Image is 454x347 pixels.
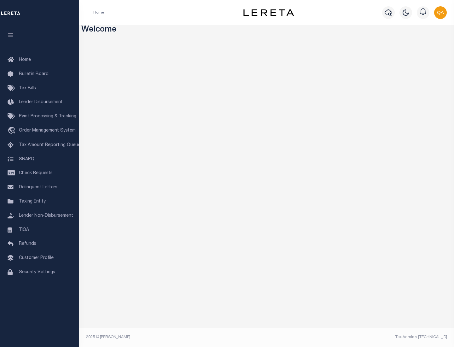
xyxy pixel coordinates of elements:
span: Bulletin Board [19,72,49,76]
span: Security Settings [19,270,55,274]
span: SNAPQ [19,157,34,161]
span: TIQA [19,227,29,232]
span: Lender Non-Disbursement [19,214,73,218]
img: logo-dark.svg [243,9,294,16]
img: svg+xml;base64,PHN2ZyB4bWxucz0iaHR0cDovL3d3dy53My5vcmcvMjAwMC9zdmciIHBvaW50ZXItZXZlbnRzPSJub25lIi... [434,6,447,19]
li: Home [93,10,104,15]
span: Delinquent Letters [19,185,57,190]
span: Refunds [19,242,36,246]
span: Customer Profile [19,256,54,260]
h3: Welcome [81,25,452,35]
span: Lender Disbursement [19,100,63,104]
span: Check Requests [19,171,53,175]
span: Pymt Processing & Tracking [19,114,76,119]
div: Tax Admin v.[TECHNICAL_ID] [271,334,447,340]
span: Taxing Entity [19,199,46,204]
span: Home [19,58,31,62]
i: travel_explore [8,127,18,135]
div: 2025 © [PERSON_NAME]. [81,334,267,340]
span: Tax Amount Reporting Queue [19,143,80,147]
span: Order Management System [19,128,76,133]
span: Tax Bills [19,86,36,91]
